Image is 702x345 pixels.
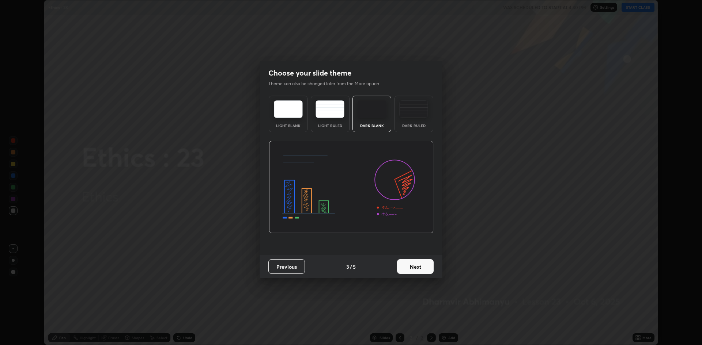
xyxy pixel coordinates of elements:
p: Theme can also be changed later from the More option [268,80,387,87]
h4: 5 [353,263,356,271]
h4: 3 [346,263,349,271]
div: Dark Blank [357,124,386,127]
button: Next [397,259,434,274]
button: Previous [268,259,305,274]
img: lightTheme.e5ed3b09.svg [274,100,303,118]
img: darkRuledTheme.de295e13.svg [399,100,428,118]
img: darkTheme.f0cc69e5.svg [358,100,386,118]
h4: / [350,263,352,271]
div: Dark Ruled [399,124,429,127]
div: Light Ruled [316,124,345,127]
img: lightRuledTheme.5fabf969.svg [316,100,344,118]
div: Light Blank [273,124,303,127]
h2: Choose your slide theme [268,68,351,78]
img: darkThemeBanner.d06ce4a2.svg [269,141,434,234]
